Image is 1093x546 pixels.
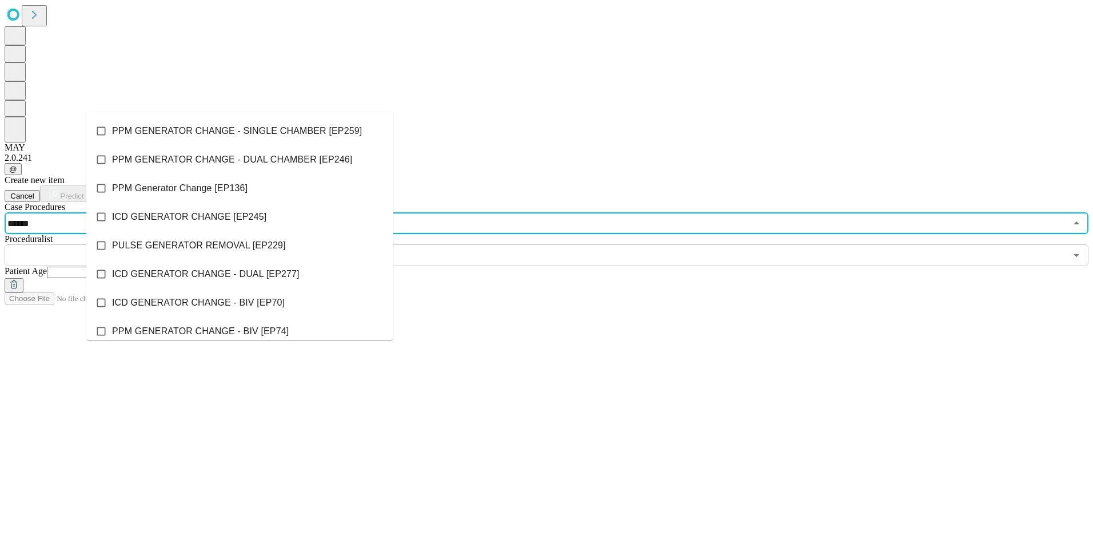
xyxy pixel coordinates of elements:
[112,296,285,310] span: ICD GENERATOR CHANGE - BIV [EP70]
[112,181,248,195] span: PPM Generator Change [EP136]
[5,202,65,212] span: Scheduled Procedure
[1068,215,1084,231] button: Close
[112,325,289,338] span: PPM GENERATOR CHANGE - BIV [EP74]
[1068,247,1084,263] button: Open
[5,266,47,276] span: Patient Age
[5,163,22,175] button: @
[5,234,53,244] span: Proceduralist
[112,210,266,224] span: ICD GENERATOR CHANGE [EP245]
[112,239,286,252] span: PULSE GENERATOR REMOVAL [EP229]
[5,190,40,202] button: Cancel
[40,185,93,202] button: Predict
[5,143,1088,153] div: MAY
[5,175,65,185] span: Create new item
[60,192,83,200] span: Predict
[9,165,17,173] span: @
[112,153,352,167] span: PPM GENERATOR CHANGE - DUAL CHAMBER [EP246]
[5,153,1088,163] div: 2.0.241
[10,192,34,200] span: Cancel
[112,124,362,138] span: PPM GENERATOR CHANGE - SINGLE CHAMBER [EP259]
[112,267,300,281] span: ICD GENERATOR CHANGE - DUAL [EP277]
